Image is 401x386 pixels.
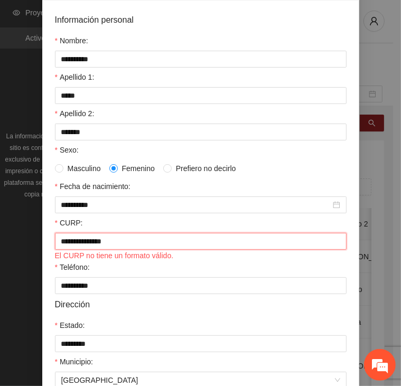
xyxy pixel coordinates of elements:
[55,233,347,250] input: CURP:
[55,108,95,119] label: Apellido 2:
[63,163,105,174] span: Masculino
[55,71,95,83] label: Apellido 1:
[61,130,146,237] span: Estamos en línea.
[55,319,85,331] label: Estado:
[55,144,79,156] label: Sexo:
[55,250,347,261] div: El CURP no tiene un formato válido.
[118,163,159,174] span: Femenino
[55,35,88,46] label: Nombre:
[55,335,347,352] input: Estado:
[55,277,347,294] input: Teléfono:
[55,356,93,368] label: Municipio:
[172,163,240,174] span: Prefiero no decirlo
[55,13,134,26] span: Información personal
[55,261,90,273] label: Teléfono:
[55,87,347,104] input: Apellido 1:
[55,51,347,68] input: Nombre:
[55,181,130,192] label: Fecha de nacimiento:
[55,54,178,68] div: Chatee con nosotros ahora
[173,5,199,31] div: Minimizar ventana de chat en vivo
[61,199,331,211] input: Fecha de nacimiento:
[55,298,90,311] span: Dirección
[5,266,201,303] textarea: Escriba su mensaje y pulse “Intro”
[55,217,83,229] label: CURP:
[55,124,347,140] input: Apellido 2:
